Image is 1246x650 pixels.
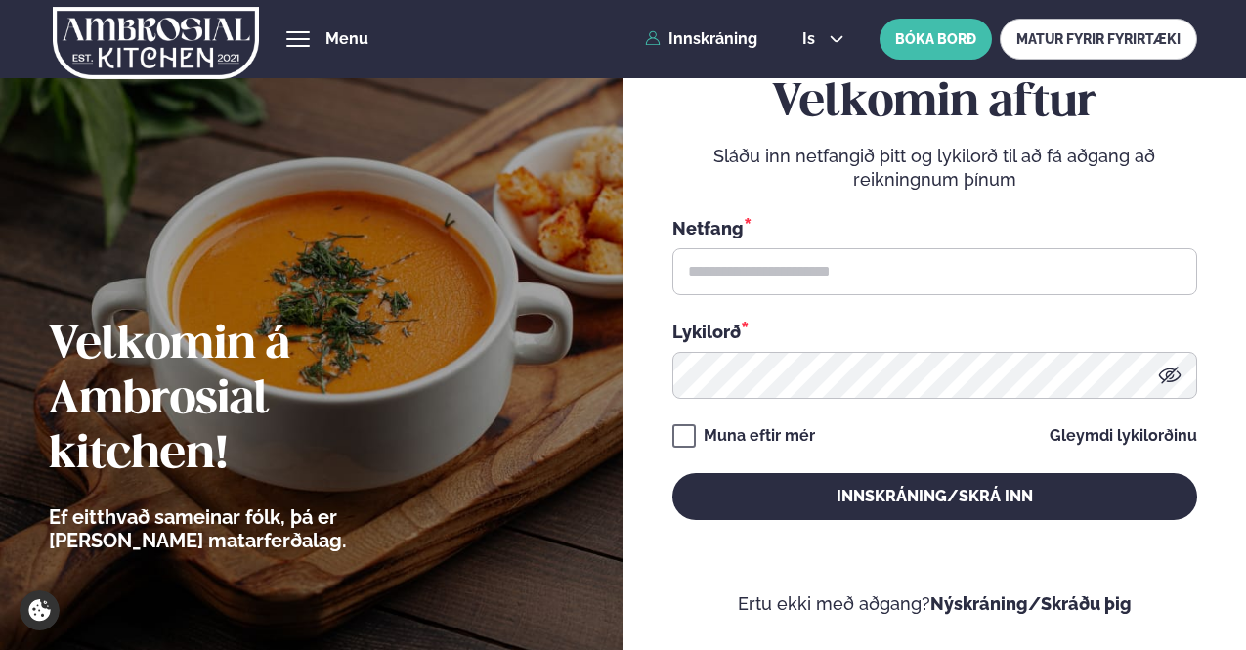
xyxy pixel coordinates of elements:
[672,76,1197,131] h2: Velkomin aftur
[672,145,1197,192] p: Sláðu inn netfangið þitt og lykilorð til að fá aðgang að reikningnum þínum
[802,31,821,47] span: is
[1000,19,1197,60] a: MATUR FYRIR FYRIRTÆKI
[286,27,310,51] button: hamburger
[49,319,454,483] h2: Velkomin á Ambrosial kitchen!
[672,215,1197,240] div: Netfang
[672,592,1197,616] p: Ertu ekki með aðgang?
[645,30,757,48] a: Innskráning
[930,593,1132,614] a: Nýskráning/Skráðu þig
[20,590,60,630] a: Cookie settings
[672,319,1197,344] div: Lykilorð
[49,505,454,552] p: Ef eitthvað sameinar fólk, þá er [PERSON_NAME] matarferðalag.
[787,31,860,47] button: is
[1050,428,1197,444] a: Gleymdi lykilorðinu
[880,19,992,60] button: BÓKA BORÐ
[53,3,259,83] img: logo
[672,473,1197,520] button: Innskráning/Skrá inn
